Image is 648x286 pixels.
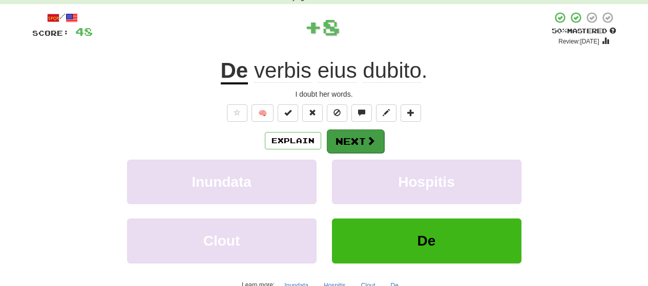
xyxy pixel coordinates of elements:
[558,38,599,45] small: Review: [DATE]
[318,58,357,83] span: eius
[203,233,240,249] span: Clout
[363,58,421,83] span: dubito
[376,104,396,122] button: Edit sentence (alt+d)
[552,27,567,35] span: 50 %
[552,27,616,36] div: Mastered
[32,89,616,99] div: I doubt her words.
[75,25,93,38] span: 48
[401,104,421,122] button: Add to collection (alt+a)
[278,104,298,122] button: Set this sentence to 100% Mastered (alt+m)
[304,11,322,42] span: +
[254,58,311,83] span: verbis
[32,29,69,37] span: Score:
[248,58,427,83] span: .
[252,104,274,122] button: 🧠
[332,218,521,263] button: De
[192,174,252,190] span: Inundata
[332,160,521,204] button: Hospitis
[265,132,321,149] button: Explain
[302,104,323,122] button: Reset to 0% Mastered (alt+r)
[127,160,317,204] button: Inundata
[327,104,347,122] button: Ignore sentence (alt+i)
[127,218,317,263] button: Clout
[417,233,436,249] span: De
[327,129,384,153] button: Next
[32,11,93,24] div: /
[227,104,247,122] button: Favorite sentence (alt+f)
[398,174,454,190] span: Hospitis
[351,104,372,122] button: Discuss sentence (alt+u)
[322,14,340,39] span: 8
[221,58,248,84] u: De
